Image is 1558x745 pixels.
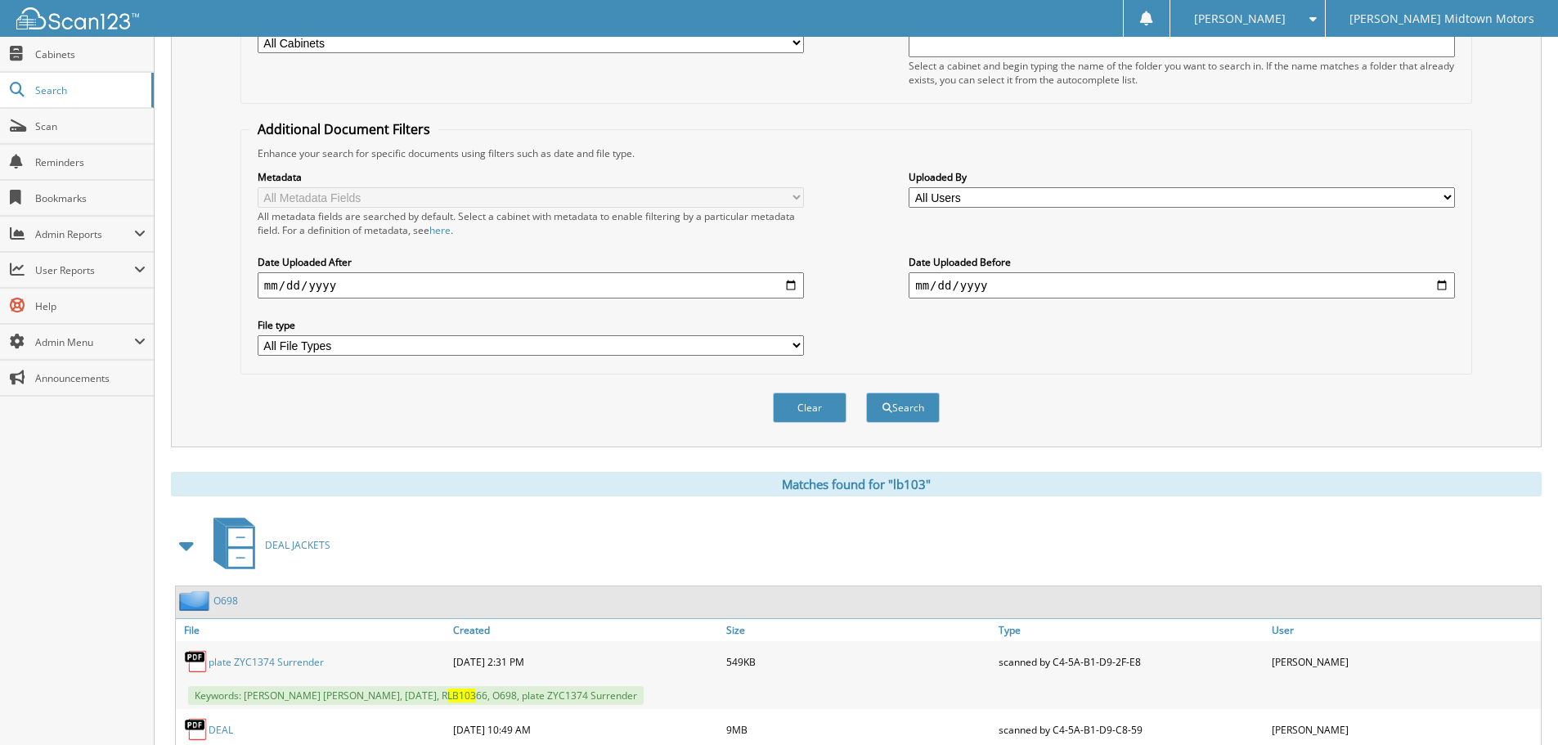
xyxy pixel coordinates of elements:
span: Cabinets [35,47,146,61]
button: Clear [773,393,846,423]
span: Reminders [35,155,146,169]
button: Search [866,393,940,423]
img: PDF.png [184,717,209,742]
div: Matches found for "lb103" [171,472,1542,496]
img: PDF.png [184,649,209,674]
span: Announcements [35,371,146,385]
a: Created [449,619,722,641]
span: LB103 [447,689,476,702]
iframe: Chat Widget [1476,666,1558,745]
a: O698 [213,594,238,608]
span: Help [35,299,146,313]
span: DEAL JACKETS [265,538,330,552]
img: scan123-logo-white.svg [16,7,139,29]
a: here [429,223,451,237]
span: [PERSON_NAME] Midtown Motors [1349,14,1534,24]
div: All metadata fields are searched by default. Select a cabinet with metadata to enable filtering b... [258,209,804,237]
div: [DATE] 2:31 PM [449,645,722,678]
span: User Reports [35,263,134,277]
span: Bookmarks [35,191,146,205]
input: start [258,272,804,298]
span: Admin Menu [35,335,134,349]
div: scanned by C4-5A-B1-D9-2F-E8 [995,645,1268,678]
a: File [176,619,449,641]
label: Date Uploaded Before [909,255,1455,269]
div: Enhance your search for specific documents using filters such as date and file type. [249,146,1463,160]
label: Uploaded By [909,170,1455,184]
span: Keywords: [PERSON_NAME] [PERSON_NAME], [DATE], R 66, O698, plate ZYC1374 Surrender [188,686,644,705]
label: Metadata [258,170,804,184]
div: [PERSON_NAME] [1268,645,1541,678]
a: plate ZYC1374 Surrender [209,655,324,669]
div: 549KB [722,645,995,678]
a: User [1268,619,1541,641]
a: Type [995,619,1268,641]
span: Scan [35,119,146,133]
div: Select a cabinet and begin typing the name of the folder you want to search in. If the name match... [909,59,1455,87]
a: Size [722,619,995,641]
input: end [909,272,1455,298]
a: DEAL [209,723,233,737]
label: File type [258,318,804,332]
span: Search [35,83,143,97]
label: Date Uploaded After [258,255,804,269]
span: Admin Reports [35,227,134,241]
span: [PERSON_NAME] [1194,14,1286,24]
legend: Additional Document Filters [249,120,438,138]
a: DEAL JACKETS [204,513,330,577]
img: folder2.png [179,590,213,611]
